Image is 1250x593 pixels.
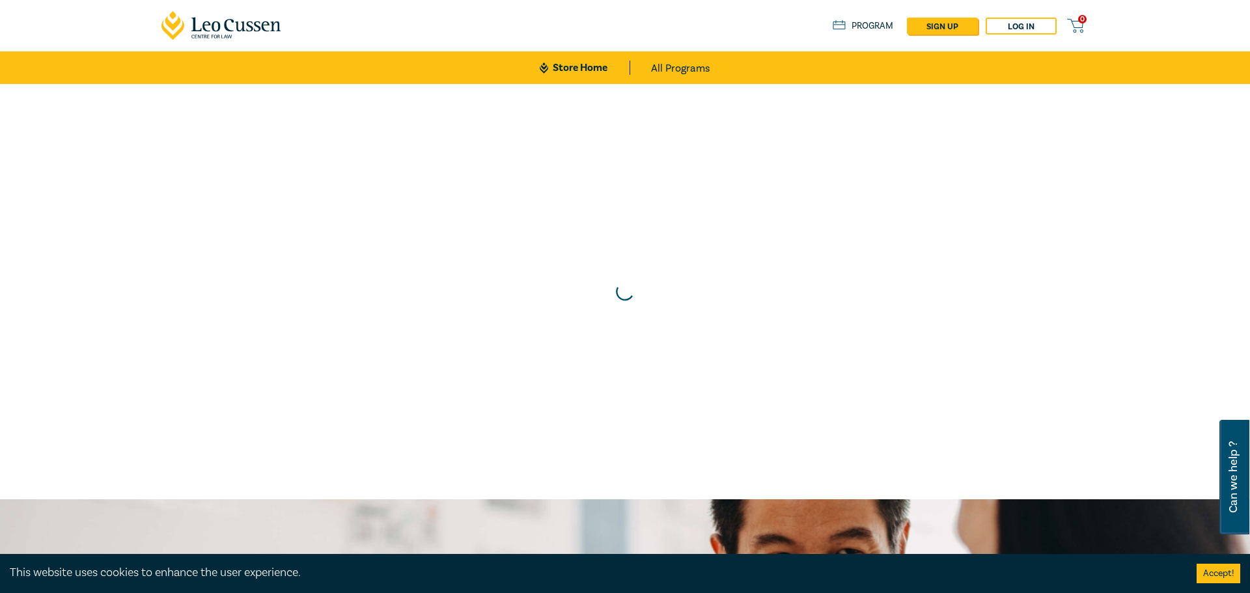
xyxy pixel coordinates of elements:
[10,564,1177,581] div: This website uses cookies to enhance the user experience.
[833,19,893,33] a: Program
[907,18,978,34] a: sign up
[1078,15,1087,23] span: 0
[1197,564,1240,583] button: Accept cookies
[540,61,630,75] a: Store Home
[986,18,1057,34] a: Log in
[651,51,710,84] a: All Programs
[1227,428,1240,527] span: Can we help ?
